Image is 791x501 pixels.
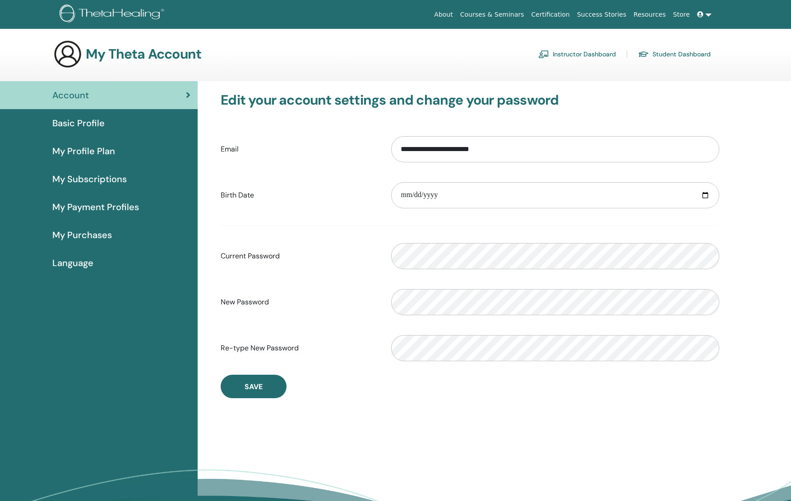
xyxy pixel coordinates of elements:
span: My Profile Plan [52,144,115,158]
span: My Purchases [52,228,112,242]
img: generic-user-icon.jpg [53,40,82,69]
h3: Edit your account settings and change your password [221,92,719,108]
span: Basic Profile [52,116,105,130]
span: Account [52,88,89,102]
a: Success Stories [574,6,630,23]
label: New Password [214,294,384,311]
a: Store [670,6,694,23]
img: graduation-cap.svg [638,51,649,58]
a: Certification [527,6,573,23]
span: Save [245,382,263,391]
span: My Payment Profiles [52,200,139,214]
label: Email [214,141,384,158]
a: Student Dashboard [638,47,711,61]
a: Courses & Seminars [457,6,528,23]
img: logo.png [60,5,167,25]
span: My Subscriptions [52,172,127,186]
a: Resources [630,6,670,23]
label: Current Password [214,248,384,265]
a: About [430,6,456,23]
label: Birth Date [214,187,384,204]
img: chalkboard-teacher.svg [538,50,549,58]
button: Save [221,375,287,398]
a: Instructor Dashboard [538,47,616,61]
span: Language [52,256,93,270]
label: Re-type New Password [214,340,384,357]
h3: My Theta Account [86,46,201,62]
